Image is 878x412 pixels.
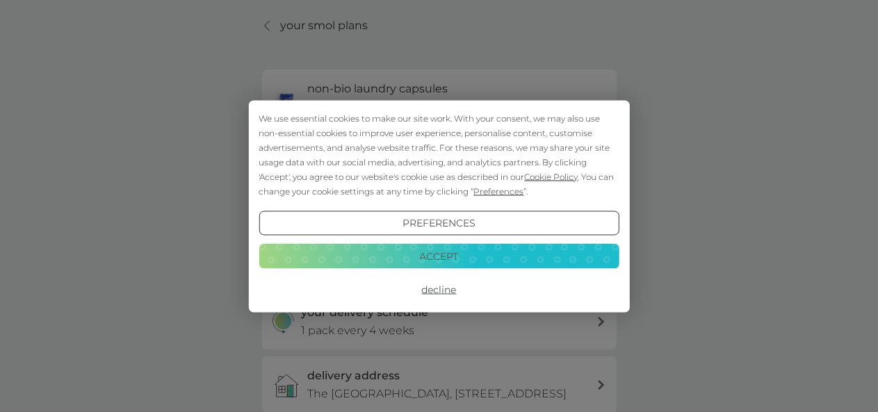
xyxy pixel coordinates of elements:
[473,186,523,196] span: Preferences
[259,211,619,236] button: Preferences
[248,100,629,312] div: Cookie Consent Prompt
[524,171,578,181] span: Cookie Policy
[259,110,619,198] div: We use essential cookies to make our site work. With your consent, we may also use non-essential ...
[259,277,619,302] button: Decline
[259,244,619,269] button: Accept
